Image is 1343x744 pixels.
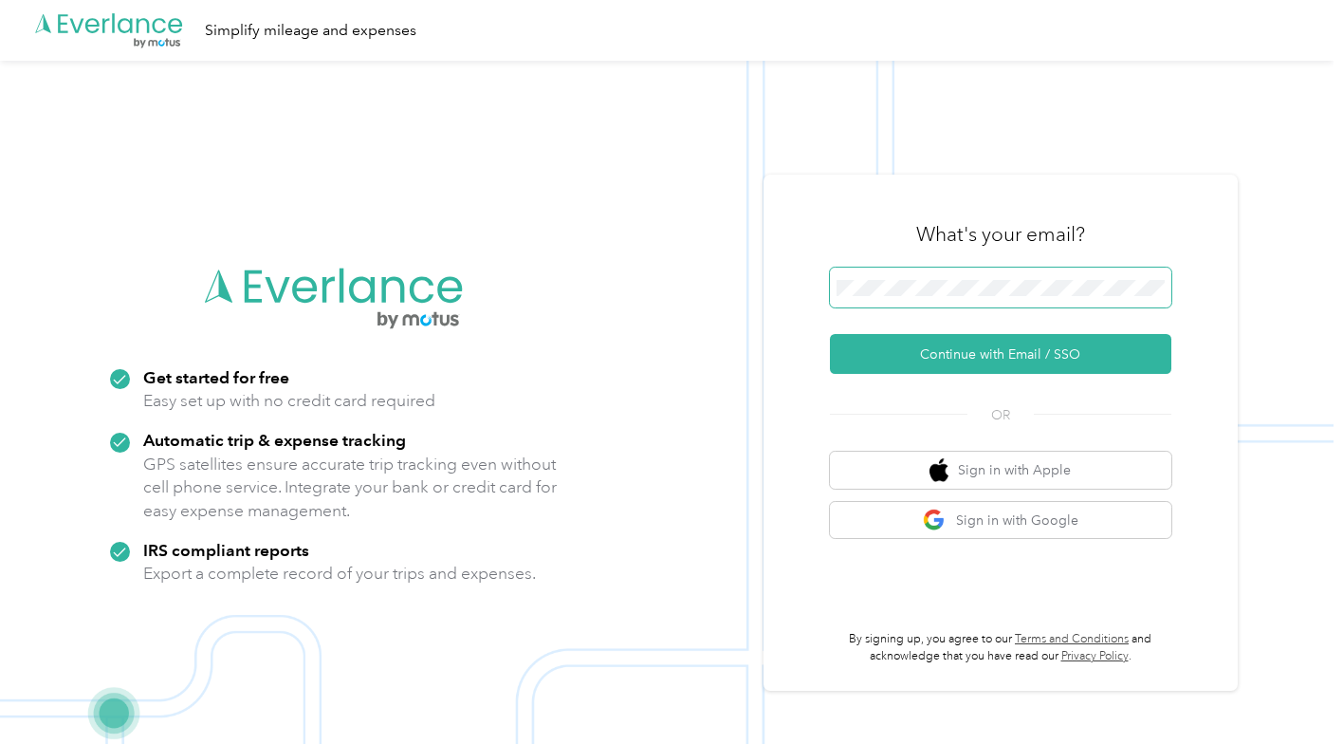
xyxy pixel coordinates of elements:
p: By signing up, you agree to our and acknowledge that you have read our . [830,631,1171,664]
strong: Get started for free [143,367,289,387]
img: apple logo [929,458,948,482]
a: Privacy Policy [1061,649,1129,663]
strong: IRS compliant reports [143,540,309,560]
button: Continue with Email / SSO [830,334,1171,374]
strong: Automatic trip & expense tracking [143,430,406,450]
img: google logo [923,509,947,532]
p: Export a complete record of your trips and expenses. [143,562,536,586]
button: google logoSign in with Google [830,502,1171,539]
a: Terms and Conditions [1015,632,1129,646]
div: Simplify mileage and expenses [205,19,416,43]
p: GPS satellites ensure accurate trip tracking even without cell phone service. Integrate your bank... [143,453,558,523]
p: Easy set up with no credit card required [143,389,435,413]
h3: What's your email? [916,221,1085,248]
button: apple logoSign in with Apple [830,452,1171,489]
span: OR [967,405,1034,425]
